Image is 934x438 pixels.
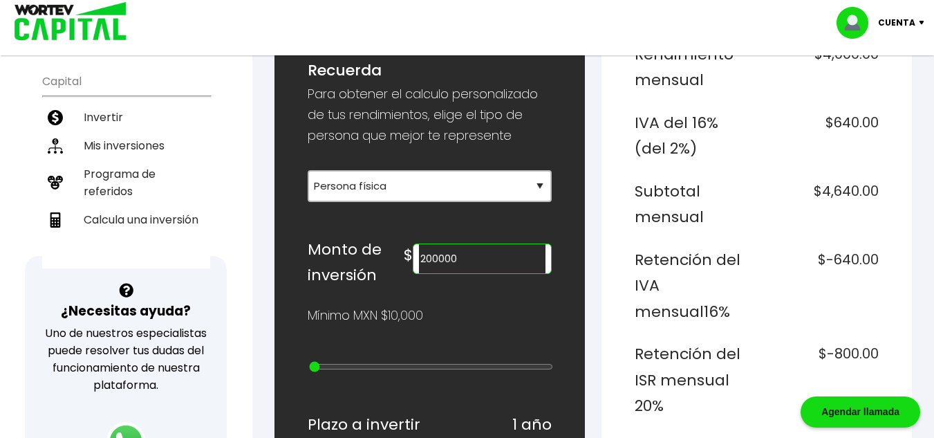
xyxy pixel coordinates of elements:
[915,21,934,25] img: icon-down
[42,160,210,206] a: Programa de referidos
[878,12,915,33] p: Cuenta
[801,396,920,428] div: Agendar llamada
[837,7,878,39] img: profile-image
[635,247,751,325] h6: Retención del IVA mensual 16%
[48,212,63,228] img: calculadora-icon.17d418c4.svg
[48,138,63,154] img: inversiones-icon.6695dc30.svg
[308,57,552,84] h6: Recuerda
[48,110,63,125] img: invertir-icon.b3b967d7.svg
[635,42,751,93] h6: Rendimiento mensual
[762,179,879,230] h6: $4,640.00
[635,341,751,419] h6: Retención del ISR mensual 20%
[762,341,879,419] h6: $-800.00
[512,412,552,438] h6: 1 año
[635,179,751,230] h6: Subtotal mensual
[308,305,423,326] p: Mínimo MXN $10,000
[762,247,879,325] h6: $-640.00
[762,42,879,93] h6: $4,000.00
[308,237,404,289] h6: Monto de inversión
[308,84,552,146] p: Para obtener el calculo personalizado de tus rendimientos, elige el tipo de persona que mejor te ...
[61,301,191,321] h3: ¿Necesitas ayuda?
[42,206,210,234] a: Calcula una inversión
[42,66,210,268] ul: Capital
[404,242,413,268] h6: $
[42,131,210,160] a: Mis inversiones
[48,175,63,190] img: recomiendanos-icon.9b8e9327.svg
[635,110,751,162] h6: IVA del 16% (del 2%)
[308,412,420,438] h6: Plazo a invertir
[42,103,210,131] a: Invertir
[43,325,209,394] p: Uno de nuestros especialistas puede resolver tus dudas del funcionamiento de nuestra plataforma.
[762,110,879,162] h6: $640.00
